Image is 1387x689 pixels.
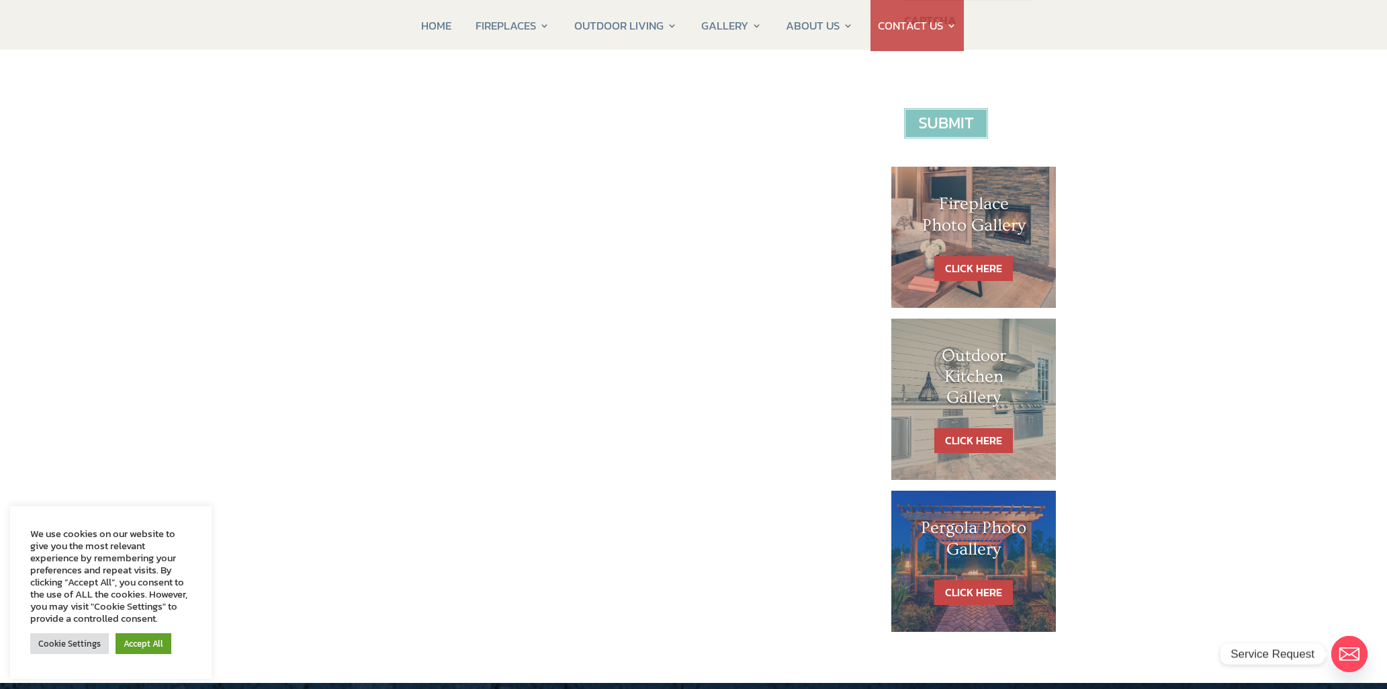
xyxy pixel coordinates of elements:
h1: Outdoor Kitchen Gallery [918,346,1030,415]
a: CLICK HERE [934,428,1013,453]
h1: Pergola Photo Gallery [918,518,1030,566]
a: Email [1331,636,1368,672]
input: Submit [904,108,988,138]
iframe: reCAPTCHA [904,34,1108,87]
a: Cookie Settings [30,633,109,654]
h1: Fireplace Photo Gallery [918,194,1030,242]
a: CLICK HERE [934,256,1013,281]
a: Accept All [116,633,171,654]
div: We use cookies on our website to give you the most relevant experience by remembering your prefer... [30,528,191,624]
a: CLICK HERE [934,580,1013,605]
